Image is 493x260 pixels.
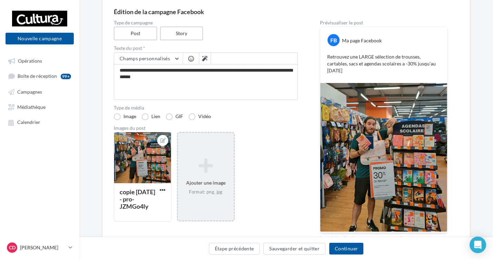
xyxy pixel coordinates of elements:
div: Édition de la campagne Facebook [114,9,459,15]
span: Calendrier [17,119,40,125]
div: Images du post [114,126,298,131]
button: Champs personnalisés [114,53,183,64]
a: CD [PERSON_NAME] [6,241,74,254]
div: copie [DATE] - pro-JZMGo4ly [120,188,155,210]
span: Boîte de réception [18,73,57,79]
span: Champs personnalisés [120,55,170,61]
p: [PERSON_NAME] [20,244,66,251]
a: Opérations [4,54,75,67]
div: Prévisualiser le post [320,20,447,25]
a: Calendrier [4,116,75,128]
button: Nouvelle campagne [6,33,74,44]
div: 99+ [61,74,71,79]
button: Sauvegarder et quitter [263,243,325,254]
label: GIF [166,113,183,120]
div: FB [328,34,340,46]
label: Vidéo [189,113,211,120]
label: Story [160,27,203,40]
button: Étape précédente [209,243,260,254]
span: Médiathèque [17,104,46,110]
span: Campagnes [17,89,42,95]
p: Retrouvez une LARGE sélection de trousses, cartables, sacs et agendas scolaires a -30% jusqu'au [... [327,53,440,74]
a: Médiathèque [4,101,75,113]
button: Continuer [329,243,363,254]
label: Type de campagne [114,20,298,25]
label: Post [114,27,157,40]
label: Texte du post * [114,46,298,51]
div: Open Intercom Messenger [470,237,486,253]
label: Type de média [114,105,298,110]
a: Campagnes [4,85,75,98]
div: Ma page Facebook [342,37,382,44]
span: CD [9,244,16,251]
label: Lien [142,113,160,120]
div: La prévisualisation est non-contractuelle [320,233,447,242]
span: Opérations [18,58,42,64]
label: Image [114,113,136,120]
a: Boîte de réception99+ [4,70,75,82]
